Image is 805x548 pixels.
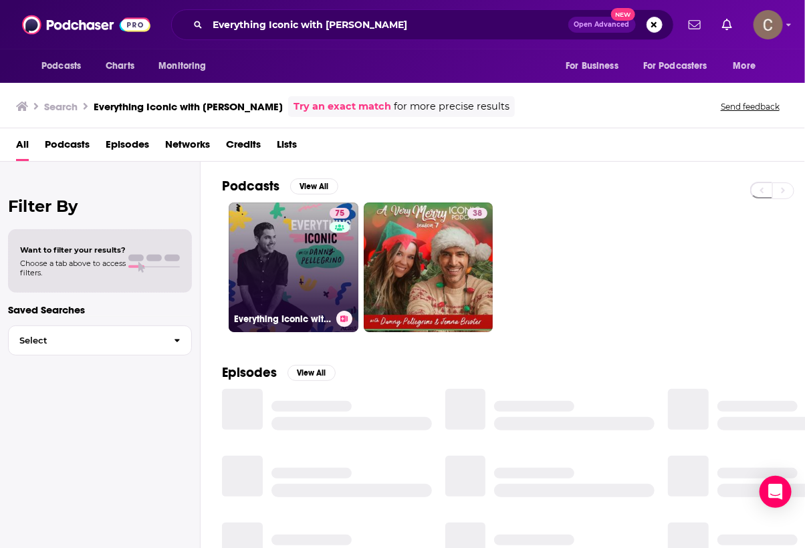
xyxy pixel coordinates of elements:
[717,13,737,36] a: Show notifications dropdown
[733,57,756,76] span: More
[106,57,134,76] span: Charts
[760,476,792,508] div: Open Intercom Messenger
[330,208,350,219] a: 75
[8,196,192,216] h2: Filter By
[226,134,261,161] a: Credits
[287,365,336,381] button: View All
[467,208,487,219] a: 38
[165,134,210,161] a: Networks
[574,21,630,28] span: Open Advanced
[94,100,283,113] h3: Everything Iconic with [PERSON_NAME]
[44,100,78,113] h3: Search
[97,53,142,79] a: Charts
[208,14,568,35] input: Search podcasts, credits, & more...
[635,53,727,79] button: open menu
[556,53,635,79] button: open menu
[683,13,706,36] a: Show notifications dropdown
[8,325,192,356] button: Select
[45,134,90,161] a: Podcasts
[277,134,297,161] a: Lists
[364,202,493,332] a: 38
[32,53,98,79] button: open menu
[22,12,150,37] img: Podchaser - Follow, Share and Rate Podcasts
[754,10,783,39] img: User Profile
[335,207,344,221] span: 75
[20,245,126,255] span: Want to filter your results?
[222,178,338,194] a: PodcastsView All
[717,101,784,112] button: Send feedback
[171,9,674,40] div: Search podcasts, credits, & more...
[222,364,336,381] a: EpisodesView All
[8,303,192,316] p: Saved Searches
[394,99,509,114] span: for more precise results
[611,8,635,21] span: New
[9,336,163,345] span: Select
[229,202,358,332] a: 75Everything Iconic with [PERSON_NAME]
[20,259,126,277] span: Choose a tab above to access filters.
[724,53,773,79] button: open menu
[290,178,338,194] button: View All
[754,10,783,39] button: Show profile menu
[149,53,223,79] button: open menu
[234,313,331,325] h3: Everything Iconic with [PERSON_NAME]
[41,57,81,76] span: Podcasts
[566,57,618,76] span: For Business
[222,364,277,381] h2: Episodes
[158,57,206,76] span: Monitoring
[754,10,783,39] span: Logged in as clay.bolton
[643,57,707,76] span: For Podcasters
[106,134,149,161] a: Episodes
[16,134,29,161] a: All
[294,99,391,114] a: Try an exact match
[473,207,482,221] span: 38
[222,178,279,194] h2: Podcasts
[568,17,636,33] button: Open AdvancedNew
